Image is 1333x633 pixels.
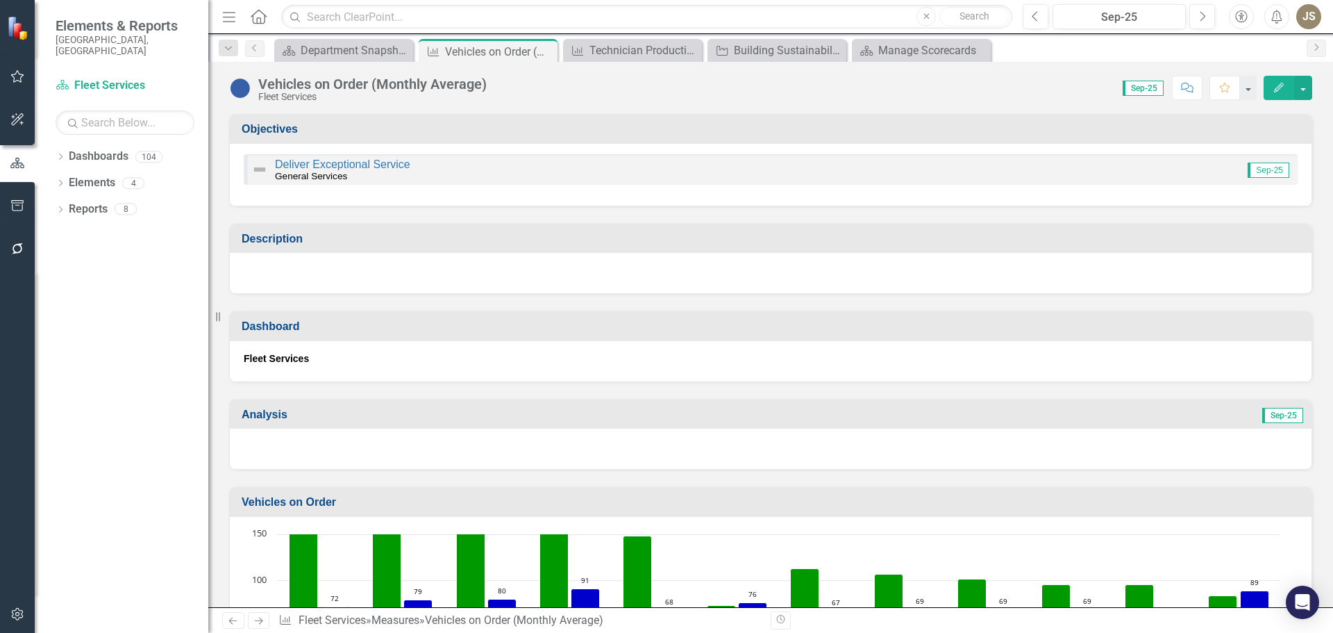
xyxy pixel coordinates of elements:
div: Vehicles on Order (Monthly Average) [445,43,554,60]
text: 72 [330,593,339,603]
div: 8 [115,204,137,215]
text: 79 [414,586,422,596]
div: Manage Scorecards [878,42,987,59]
button: Sep-25 [1053,4,1186,29]
strong: Fleet Services [244,353,309,364]
h3: Vehicles on Order [242,496,1305,509]
a: Department Snapshot [278,42,410,59]
div: Technician Productivity [589,42,698,59]
div: Fleet Services [258,92,487,102]
button: Search [939,7,1009,26]
span: Search [959,10,989,22]
a: Manage Scorecards [855,42,987,59]
span: Sep-25 [1262,408,1303,423]
small: [GEOGRAPHIC_DATA], [GEOGRAPHIC_DATA] [56,34,194,57]
div: Open Intercom Messenger [1286,586,1319,619]
text: 150 [252,527,267,539]
div: Sep-25 [1057,9,1181,26]
img: No Target Set [229,77,251,99]
input: Search Below... [56,110,194,135]
text: 76 [748,589,757,599]
text: 67 [832,598,840,607]
a: Technician Productivity [567,42,698,59]
div: Department Snapshot [301,42,410,59]
a: Fleet Services [299,614,366,627]
h3: Description [242,233,1305,245]
div: » » [278,613,760,629]
text: 91 [581,575,589,585]
text: 69 [999,596,1007,606]
h3: Dashboard [242,320,1305,333]
span: Sep-25 [1248,163,1289,178]
input: Search ClearPoint... [281,5,1012,29]
a: Measures [371,614,419,627]
span: Sep-25 [1123,81,1164,96]
text: 80 [498,586,506,595]
text: 89 [1250,577,1259,587]
a: Deliver Exceptional Service [275,158,410,170]
div: Building Sustainability Scorecard [734,42,843,59]
a: Elements [69,175,115,191]
a: Reports [69,202,108,217]
button: JS [1296,4,1321,29]
a: Fleet Services [56,78,194,94]
text: 69 [916,596,924,606]
text: 100 [252,573,267,586]
a: Building Sustainability Scorecard [711,42,843,59]
h3: Analysis [242,409,794,421]
text: 69 [1083,596,1091,606]
small: General Services [275,171,347,181]
span: Elements & Reports [56,17,194,34]
text: 59 [1166,605,1175,615]
img: ClearPoint Strategy [7,16,31,40]
a: Dashboards [69,149,128,165]
div: 4 [122,177,144,189]
img: Not Defined [251,161,268,178]
div: 104 [135,151,162,163]
div: Vehicles on Order (Monthly Average) [258,76,487,92]
h3: Objectives [242,123,1305,135]
div: Vehicles on Order (Monthly Average) [425,614,603,627]
text: 68 [665,597,673,607]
